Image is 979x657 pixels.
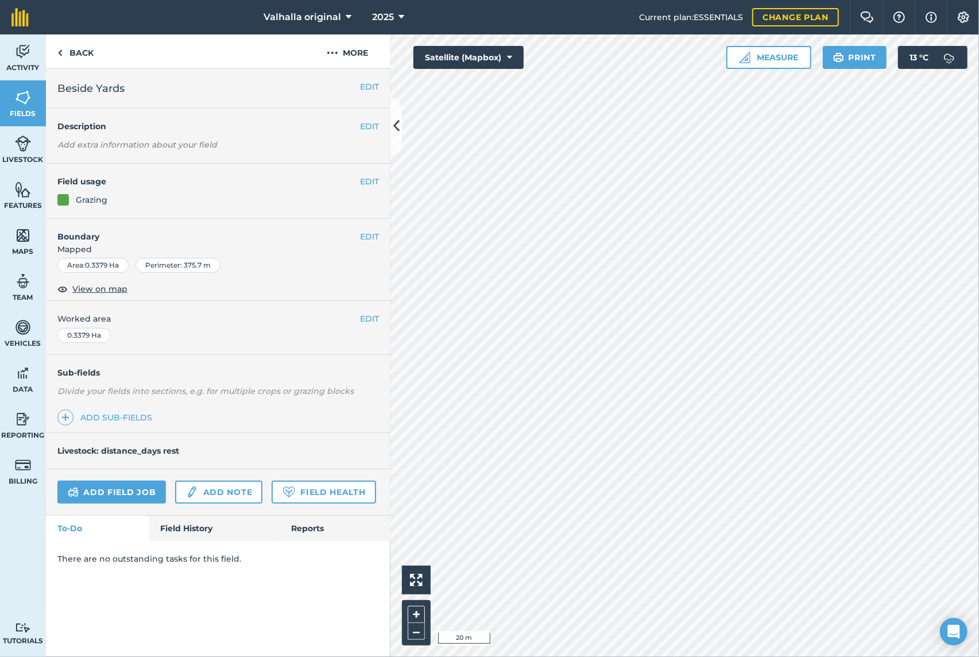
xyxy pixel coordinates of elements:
[910,46,928,69] span: 13 ° C
[15,411,31,428] img: svg+xml;base64,PD94bWwgdmVyc2lvbj0iMS4wIiBlbmNvZGluZz0idXRmLTgiPz4KPCEtLSBHZW5lcmF0b3I6IEFkb2JlIE...
[410,574,423,586] img: Four arrows, one pointing top left, one top right, one bottom right and the last bottom left
[15,365,31,382] img: svg+xml;base64,PD94bWwgdmVyc2lvbj0iMS4wIiBlbmNvZGluZz0idXRmLTgiPz4KPCEtLSBHZW5lcmF0b3I6IEFkb2JlIE...
[940,618,968,646] div: Open Intercom Messenger
[360,230,379,243] button: EDIT
[57,328,111,343] div: 0.3379 Ha
[823,46,887,69] button: Print
[68,485,79,499] img: svg+xml;base64,PD94bWwgdmVyc2lvbj0iMS4wIiBlbmNvZGluZz0idXRmLTgiPz4KPCEtLSBHZW5lcmF0b3I6IEFkb2JlIE...
[15,135,31,152] img: svg+xml;base64,PD94bWwgdmVyc2lvbj0iMS4wIiBlbmNvZGluZz0idXRmLTgiPz4KPCEtLSBHZW5lcmF0b3I6IEFkb2JlIE...
[46,243,390,256] span: Mapped
[264,10,341,24] span: Valhalla original
[57,409,157,426] a: Add sub-fields
[57,140,217,150] em: Add extra information about your field
[726,46,811,69] button: Measure
[15,319,31,336] img: svg+xml;base64,PD94bWwgdmVyc2lvbj0iMS4wIiBlbmNvZGluZz0idXRmLTgiPz4KPCEtLSBHZW5lcmF0b3I6IEFkb2JlIE...
[15,227,31,244] img: svg+xml;base64,PHN2ZyB4bWxucz0iaHR0cDovL3d3dy53My5vcmcvMjAwMC9zdmciIHdpZHRoPSI1NiIgaGVpZ2h0PSI2MC...
[327,46,338,60] img: svg+xml;base64,PHN2ZyB4bWxucz0iaHR0cDovL3d3dy53My5vcmcvMjAwMC9zdmciIHdpZHRoPSIyMCIgaGVpZ2h0PSIyNC...
[57,312,379,325] span: Worked area
[360,80,379,93] button: EDIT
[57,481,166,504] a: Add field job
[304,34,390,68] button: More
[408,623,425,640] button: –
[272,481,376,504] a: Field Health
[57,46,63,60] img: svg+xml;base64,PHN2ZyB4bWxucz0iaHR0cDovL3d3dy53My5vcmcvMjAwMC9zdmciIHdpZHRoPSI5IiBoZWlnaHQ9IjI0Ii...
[61,411,69,424] img: svg+xml;base64,PHN2ZyB4bWxucz0iaHR0cDovL3d3dy53My5vcmcvMjAwMC9zdmciIHdpZHRoPSIxNCIgaGVpZ2h0PSIyNC...
[57,386,354,396] em: Divide your fields into sections, e.g. for multiple crops or grazing blocks
[46,34,105,68] a: Back
[15,89,31,106] img: svg+xml;base64,PHN2ZyB4bWxucz0iaHR0cDovL3d3dy53My5vcmcvMjAwMC9zdmciIHdpZHRoPSI1NiIgaGVpZ2h0PSI2MC...
[15,457,31,474] img: svg+xml;base64,PD94bWwgdmVyc2lvbj0iMS4wIiBlbmNvZGluZz0idXRmLTgiPz4KPCEtLSBHZW5lcmF0b3I6IEFkb2JlIE...
[46,219,360,243] h4: Boundary
[938,46,961,69] img: svg+xml;base64,PD94bWwgdmVyc2lvbj0iMS4wIiBlbmNvZGluZz0idXRmLTgiPz4KPCEtLSBHZW5lcmF0b3I6IEFkb2JlIE...
[15,623,31,633] img: svg+xml;base64,PD94bWwgdmVyc2lvbj0iMS4wIiBlbmNvZGluZz0idXRmLTgiPz4KPCEtLSBHZW5lcmF0b3I6IEFkb2JlIE...
[15,181,31,198] img: svg+xml;base64,PHN2ZyB4bWxucz0iaHR0cDovL3d3dy53My5vcmcvMjAwMC9zdmciIHdpZHRoPSI1NiIgaGVpZ2h0PSI2MC...
[360,120,379,133] button: EDIT
[136,258,220,273] div: Perimeter : 375.7 m
[860,11,874,23] img: Two speech bubbles overlapping with the left bubble in the forefront
[76,194,107,206] div: Grazing
[175,481,262,504] a: Add note
[898,46,968,69] button: 13 °C
[57,175,360,188] h4: Field usage
[149,516,279,541] a: Field History
[413,46,524,69] button: Satellite (Mapbox)
[926,10,937,24] img: svg+xml;base64,PHN2ZyB4bWxucz0iaHR0cDovL3d3dy53My5vcmcvMjAwMC9zdmciIHdpZHRoPSIxNyIgaGVpZ2h0PSIxNy...
[57,80,125,96] span: Beside Yards
[57,258,129,273] div: Area : 0.3379 Ha
[639,11,743,24] span: Current plan : ESSENTIALS
[408,606,425,623] button: +
[957,11,970,23] img: A cog icon
[57,282,127,296] button: View on map
[57,446,179,456] h4: Livestock: distance_days rest
[372,10,394,24] span: 2025
[360,312,379,325] button: EDIT
[739,52,750,63] img: Ruler icon
[833,51,844,64] img: svg+xml;base64,PHN2ZyB4bWxucz0iaHR0cDovL3d3dy53My5vcmcvMjAwMC9zdmciIHdpZHRoPSIxOSIgaGVpZ2h0PSIyNC...
[752,8,839,26] a: Change plan
[280,516,390,541] a: Reports
[57,552,379,565] p: There are no outstanding tasks for this field.
[892,11,906,23] img: A question mark icon
[57,120,379,133] h4: Description
[57,282,68,296] img: svg+xml;base64,PHN2ZyB4bWxucz0iaHR0cDovL3d3dy53My5vcmcvMjAwMC9zdmciIHdpZHRoPSIxOCIgaGVpZ2h0PSIyNC...
[72,283,127,295] span: View on map
[11,8,29,26] img: fieldmargin Logo
[360,175,379,188] button: EDIT
[46,366,390,379] h4: Sub-fields
[46,516,149,541] a: To-Do
[185,485,198,499] img: svg+xml;base64,PD94bWwgdmVyc2lvbj0iMS4wIiBlbmNvZGluZz0idXRmLTgiPz4KPCEtLSBHZW5lcmF0b3I6IEFkb2JlIE...
[15,43,31,60] img: svg+xml;base64,PD94bWwgdmVyc2lvbj0iMS4wIiBlbmNvZGluZz0idXRmLTgiPz4KPCEtLSBHZW5lcmF0b3I6IEFkb2JlIE...
[15,273,31,290] img: svg+xml;base64,PD94bWwgdmVyc2lvbj0iMS4wIiBlbmNvZGluZz0idXRmLTgiPz4KPCEtLSBHZW5lcmF0b3I6IEFkb2JlIE...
